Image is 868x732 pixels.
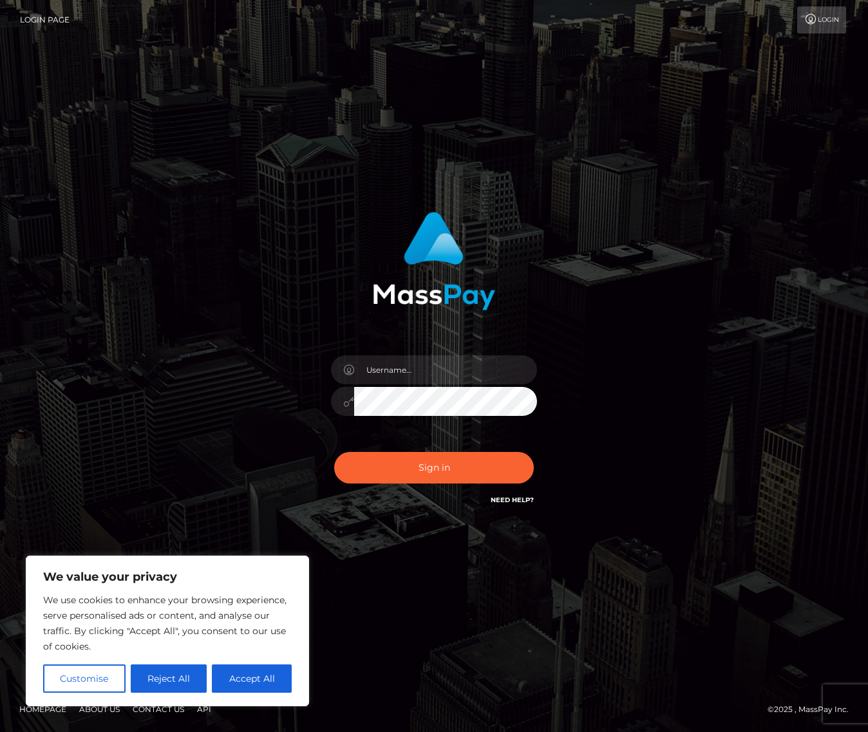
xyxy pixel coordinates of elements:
[334,452,534,483] button: Sign in
[212,664,292,693] button: Accept All
[43,569,292,585] p: We value your privacy
[797,6,846,33] a: Login
[26,556,309,706] div: We value your privacy
[192,699,216,719] a: API
[20,6,70,33] a: Login Page
[14,699,71,719] a: Homepage
[373,212,495,310] img: MassPay Login
[43,664,126,693] button: Customise
[491,496,534,504] a: Need Help?
[43,592,292,654] p: We use cookies to enhance your browsing experience, serve personalised ads or content, and analys...
[131,664,207,693] button: Reject All
[354,355,537,384] input: Username...
[74,699,125,719] a: About Us
[127,699,189,719] a: Contact Us
[768,702,858,717] div: © 2025 , MassPay Inc.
